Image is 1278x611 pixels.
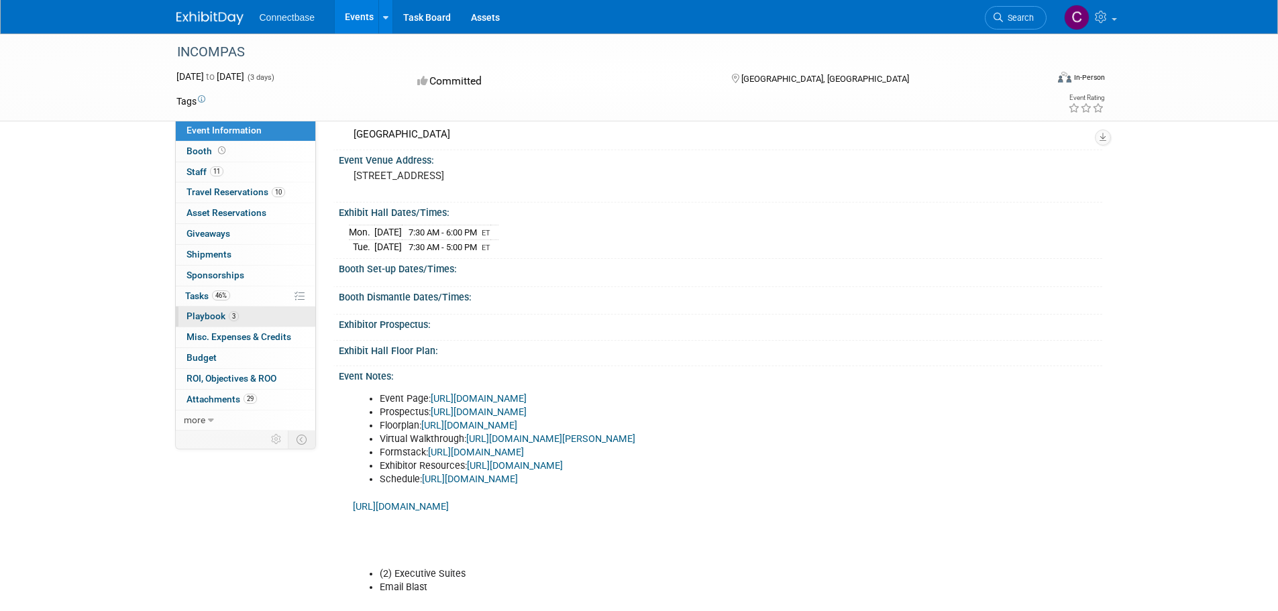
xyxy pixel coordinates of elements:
[380,459,945,473] li: Exhibitor Resources:
[1058,72,1071,82] img: Format-Inperson.png
[229,311,239,321] span: 3
[339,315,1102,331] div: Exhibitor Prospectus:
[741,74,909,84] span: [GEOGRAPHIC_DATA], [GEOGRAPHIC_DATA]
[380,392,945,406] li: Event Page:
[176,71,244,82] span: [DATE] [DATE]
[176,410,315,431] a: more
[265,431,288,448] td: Personalize Event Tab Strip
[374,239,402,254] td: [DATE]
[176,286,315,307] a: Tasks46%
[380,433,945,446] li: Virtual Walkthrough:
[288,431,315,448] td: Toggle Event Tabs
[985,6,1047,30] a: Search
[431,393,527,404] a: [URL][DOMAIN_NAME]
[187,207,266,218] span: Asset Reservations
[185,290,230,301] span: Tasks
[354,170,642,182] pre: [STREET_ADDRESS]
[187,228,230,239] span: Giveaways
[176,348,315,368] a: Budget
[339,150,1102,167] div: Event Venue Address:
[187,146,228,156] span: Booth
[339,259,1102,276] div: Booth Set-up Dates/Times:
[349,124,1092,145] div: [GEOGRAPHIC_DATA]
[1073,72,1105,82] div: In-Person
[380,446,945,459] li: Formstack:
[246,73,274,82] span: (3 days)
[1064,5,1089,30] img: Carmine Caporelli
[244,394,257,404] span: 29
[349,225,374,240] td: Mon.
[260,12,315,23] span: Connectbase
[187,249,231,260] span: Shipments
[187,125,262,135] span: Event Information
[380,473,945,486] li: Schedule:
[421,420,517,431] a: [URL][DOMAIN_NAME]
[413,70,710,93] div: Committed
[215,146,228,156] span: Booth not reserved yet
[176,327,315,347] a: Misc. Expenses & Credits
[380,419,945,433] li: Floorplan:
[339,203,1102,219] div: Exhibit Hall Dates/Times:
[210,166,223,176] span: 11
[172,40,1026,64] div: INCOMPAS
[428,447,524,458] a: [URL][DOMAIN_NAME]
[187,373,276,384] span: ROI, Objectives & ROO
[431,406,527,418] a: [URL][DOMAIN_NAME]
[187,331,291,342] span: Misc. Expenses & Credits
[176,162,315,182] a: Staff11
[176,11,244,25] img: ExhibitDay
[204,71,217,82] span: to
[212,290,230,300] span: 46%
[967,70,1106,90] div: Event Format
[176,142,315,162] a: Booth
[187,186,285,197] span: Travel Reservations
[176,307,315,327] a: Playbook3
[176,266,315,286] a: Sponsorships
[176,390,315,410] a: Attachments29
[184,414,205,425] span: more
[482,243,490,252] span: ET
[467,460,563,471] a: [URL][DOMAIN_NAME]
[339,341,1102,357] div: Exhibit Hall Floor Plan:
[176,224,315,244] a: Giveaways
[187,311,239,321] span: Playbook
[380,406,945,419] li: Prospectus:
[187,166,223,177] span: Staff
[339,287,1102,304] div: Booth Dismantle Dates/Times:
[176,245,315,265] a: Shipments
[380,581,945,594] li: Email Blast
[374,225,402,240] td: [DATE]
[482,229,490,237] span: ET
[176,95,205,108] td: Tags
[466,433,635,445] a: [URL][DOMAIN_NAME][PERSON_NAME]
[339,366,1102,383] div: Event Notes:
[187,352,217,363] span: Budget
[176,182,315,203] a: Travel Reservations10
[176,121,315,141] a: Event Information
[176,203,315,223] a: Asset Reservations
[353,501,449,512] a: [URL][DOMAIN_NAME]
[380,567,945,581] li: (2) Executive Suites
[409,242,477,252] span: 7:30 AM - 5:00 PM
[272,187,285,197] span: 10
[349,239,374,254] td: Tue.
[176,369,315,389] a: ROI, Objectives & ROO
[1003,13,1034,23] span: Search
[409,227,477,237] span: 7:30 AM - 6:00 PM
[422,474,518,485] a: [URL][DOMAIN_NAME]
[187,394,257,404] span: Attachments
[187,270,244,280] span: Sponsorships
[1068,95,1104,101] div: Event Rating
